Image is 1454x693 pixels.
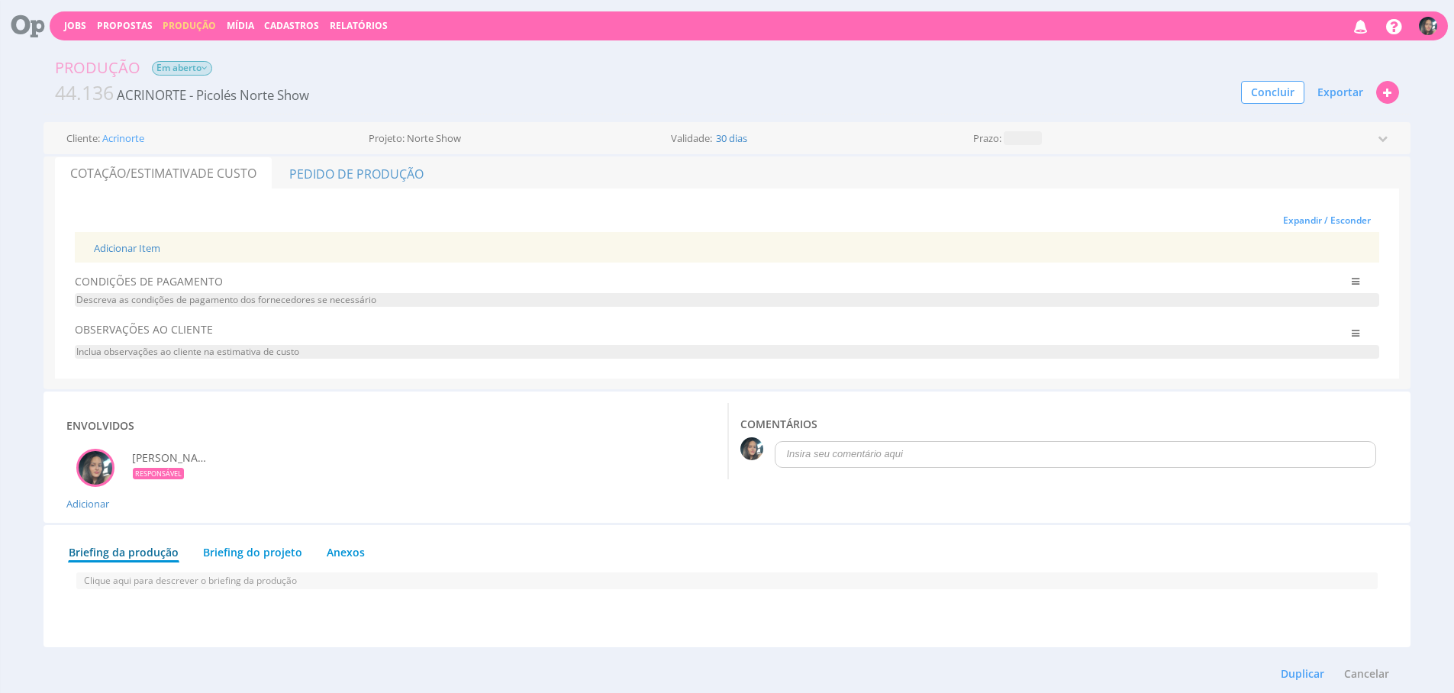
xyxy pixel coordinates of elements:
[92,18,157,33] button: Propostas
[227,19,254,32] a: Mídia
[76,572,1378,588] p: Clique aqui para descrever o briefing da produção
[1334,661,1399,687] button: Cancelar
[260,18,324,33] button: Cadastros
[64,19,86,32] a: Jobs
[94,241,160,255] a: Adicionar Item
[66,497,109,511] span: Adicionar
[132,450,208,466] span: Amanda
[66,134,100,143] label: Cliente:
[68,537,179,562] a: Briefing da produção
[407,134,461,143] span: Norte Show
[264,19,319,32] span: Cadastros
[55,79,114,105] span: 44.136
[740,418,1380,430] h3: COMENTáRIOS
[133,468,184,479] div: RESPONSÁVEL
[369,134,405,143] label: Projeto:
[152,61,212,76] span: Em aberto
[102,134,144,143] a: Acrinorte
[1307,79,1373,105] button: Exportar
[60,18,91,33] button: Jobs
[198,165,256,182] span: de Custo
[158,18,221,33] button: Produção
[55,157,272,189] a: Cotação/Estimativade Custo
[202,537,303,560] a: Briefing do projeto
[117,86,309,104] span: ACRINORTE - Picolés Norte Show
[714,134,749,143] span: 30 dias
[75,345,1379,359] span: Inclua observações ao cliente na estimativa de custo
[1275,209,1379,232] button: Expandir / Esconder
[1241,81,1304,104] button: Concluir
[75,293,1379,307] span: Descreva as condições de pagamento dos fornecedores se necessário
[97,19,153,32] span: Propostas
[325,18,392,33] button: Relatórios
[75,322,1270,337] span: OBSERVAÇÕES AO CLIENTE
[222,18,259,33] button: Mídia
[1271,661,1334,687] button: Duplicar
[326,537,366,560] a: Anexos
[163,19,216,32] a: Produção
[55,56,140,79] div: Produção
[66,420,134,431] h3: Envolvidos
[76,449,114,487] div: Remover de responsável
[1317,85,1363,99] span: Exportar
[671,134,712,143] label: Validade:
[973,134,1001,143] label: Prazo:
[1419,17,1437,35] img: 1738759711_c390b6_whatsapp_image_20250205_at_084805.jpeg
[330,19,388,32] a: Relatórios
[273,157,440,189] a: Pedido de Produção
[75,274,1270,289] span: CONDIÇÕES DE PAGAMENTO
